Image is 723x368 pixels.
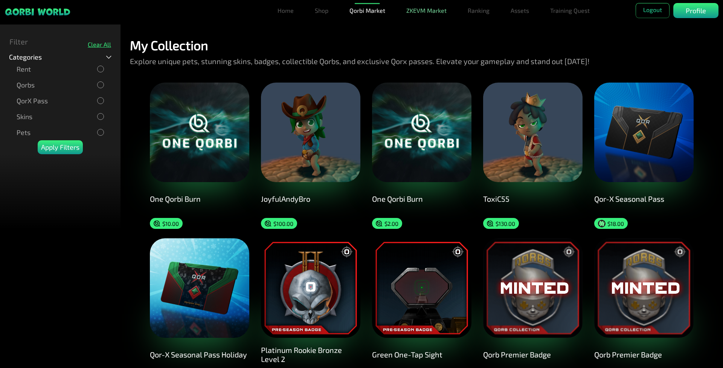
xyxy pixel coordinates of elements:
[403,3,450,18] a: ZKEVM Market
[372,194,472,203] div: One Qorbi Burn
[346,3,388,18] a: Qorbi Market
[547,3,593,18] a: Training Quest
[41,142,79,152] p: Apply Filters
[465,3,493,18] a: Ranking
[17,65,31,73] p: Rent
[384,220,398,227] p: $ 2.00
[5,8,71,16] img: sticky brand-logo
[483,238,583,338] img: Qorb Premier Badge
[261,345,361,363] div: Platinum Rookie Bronze Level 2
[150,238,249,338] img: Qor-X Seasonal Pass Holiday
[150,83,249,182] img: One Qorbi Burn
[9,36,28,47] p: Filter
[594,238,694,338] img: Qorb Premier Badge
[636,3,670,18] button: Logout
[9,53,42,61] p: Categories
[130,38,208,53] p: My Collection
[261,194,361,203] div: JoyfulAndyBro
[686,6,706,16] p: Profile
[594,83,694,182] img: Qor-X Seasonal Pass
[261,83,360,182] img: JoyfulAndyBro
[483,83,583,182] img: ToxiC55
[273,220,293,227] p: $ 100.00
[607,220,624,227] p: $ 18.00
[261,238,360,338] img: Platinum Rookie Bronze Level 2
[88,41,111,48] div: Clear All
[508,3,532,18] a: Assets
[594,350,694,359] div: Qorb Premier Badge
[17,129,31,136] p: Pets
[17,97,48,105] p: QorX Pass
[312,3,331,18] a: Shop
[372,83,471,182] img: One Qorbi Burn
[275,3,297,18] a: Home
[483,350,583,359] div: Qorb Premier Badge
[150,350,250,359] div: Qor-X Seasonal Pass Holiday
[162,220,179,227] p: $ 10.00
[594,194,694,203] div: Qor-X Seasonal Pass
[483,194,583,203] div: ToxiC55
[17,113,32,121] p: Skins
[17,81,35,89] p: Qorbs
[130,53,589,69] p: Explore unique pets, stunning skins, badges, collectible Qorbs, and exclusive Qorx passes. Elevat...
[496,220,515,227] p: $ 130.00
[372,238,471,338] img: Green One-Tap Sight
[150,194,250,203] div: One Qorbi Burn
[372,350,472,359] div: Green One-Tap Sight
